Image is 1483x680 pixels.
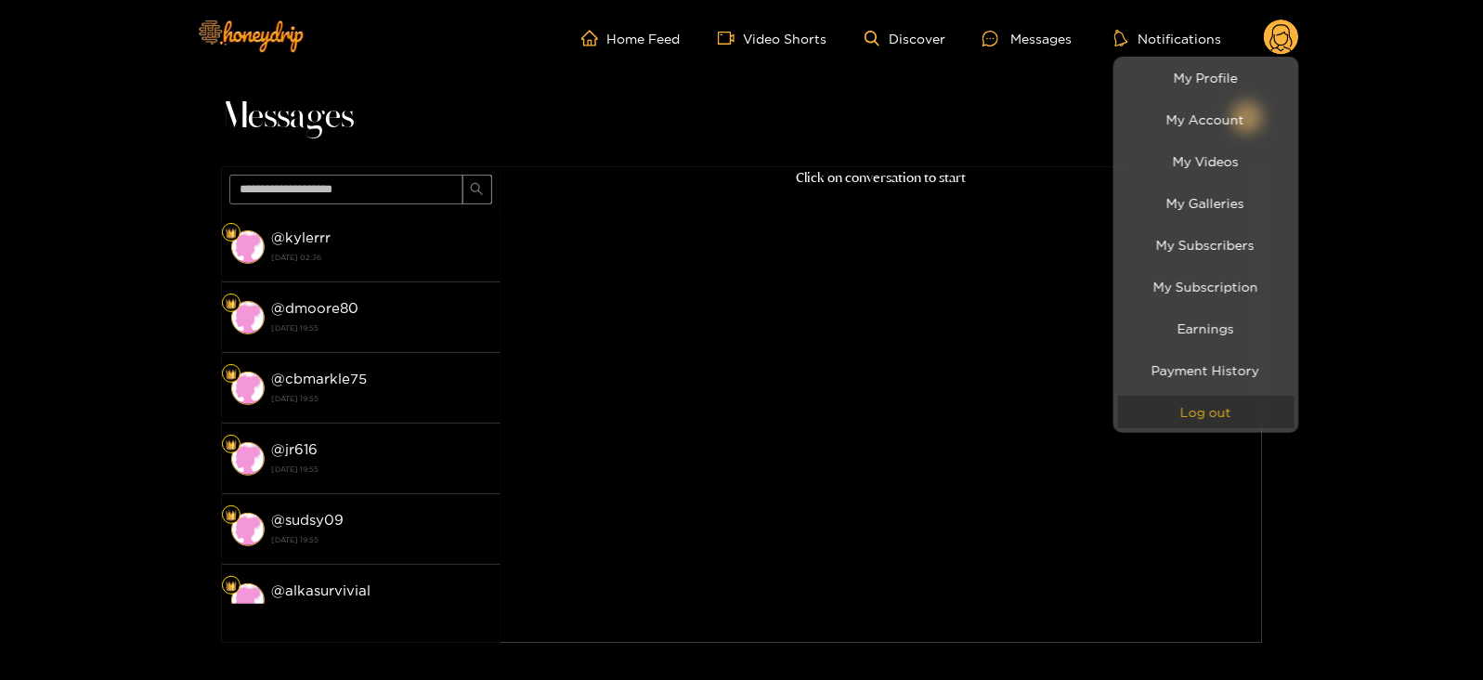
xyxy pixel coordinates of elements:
[1118,396,1294,428] button: Log out
[1118,229,1294,261] a: My Subscribers
[1118,312,1294,345] a: Earnings
[1118,145,1294,177] a: My Videos
[1118,354,1294,386] a: Payment History
[1118,187,1294,219] a: My Galleries
[1118,103,1294,136] a: My Account
[1118,270,1294,303] a: My Subscription
[1118,61,1294,94] a: My Profile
